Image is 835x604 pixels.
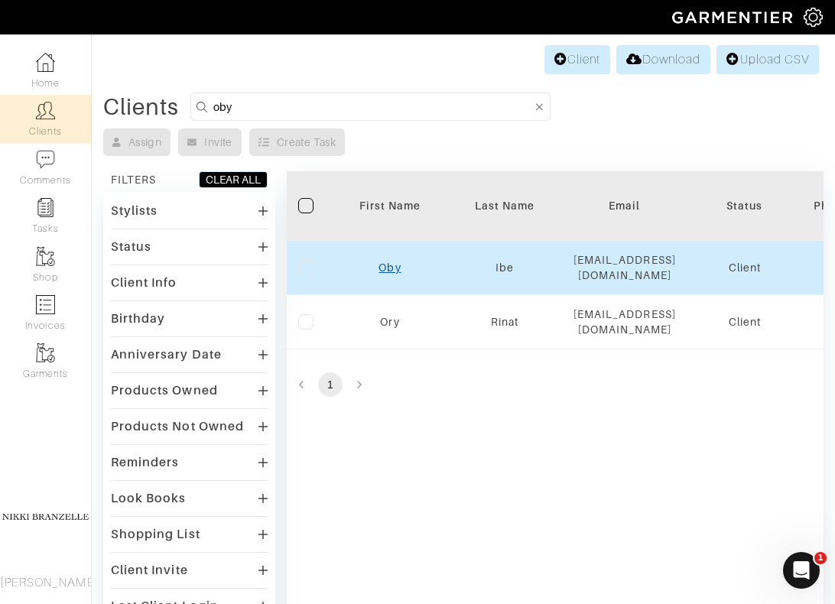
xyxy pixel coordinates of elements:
[111,563,188,578] div: Client Invite
[699,260,791,275] div: Client
[111,311,165,326] div: Birthday
[687,171,802,241] th: Toggle SortBy
[783,552,820,589] iframe: Intercom live chat
[36,295,55,314] img: orders-icon-0abe47150d42831381b5fb84f609e132dff9fe21cb692f30cb5eec754e2cba89.png
[111,275,177,291] div: Client Info
[213,97,533,116] input: Search by name, email, phone, city, or state
[111,383,218,398] div: Products Owned
[495,261,514,274] a: Ibe
[111,347,222,362] div: Anniversary Date
[111,172,156,187] div: FILTERS
[36,101,55,120] img: clients-icon-6bae9207a08558b7cb47a8932f037763ab4055f8c8b6bfacd5dc20c3e0201464.png
[804,8,823,27] img: gear-icon-white-bd11855cb880d31180b6d7d6211b90ccbf57a29d726f0c71d8c61bd08dd39cc2.png
[111,455,179,470] div: Reminders
[36,247,55,266] img: garments-icon-b7da505a4dc4fd61783c78ac3ca0ef83fa9d6f193b1c9dc38574b1d14d53ca28.png
[573,307,676,337] div: [EMAIL_ADDRESS][DOMAIN_NAME]
[36,150,55,169] img: comment-icon-a0a6a9ef722e966f86d9cbdc48e553b5cf19dbc54f86b18d962a5391bc8f6eb6.png
[111,527,200,542] div: Shopping List
[664,4,804,31] img: garmentier-logo-header-white-b43fb05a5012e4ada735d5af1a66efaba907eab6374d6393d1fbf88cb4ef424d.png
[111,239,151,255] div: Status
[716,45,819,74] a: Upload CSV
[814,552,827,564] span: 1
[199,171,268,188] button: CLEAR ALL
[380,316,399,328] a: Ory
[111,491,187,506] div: Look Books
[459,198,551,213] div: Last Name
[103,99,179,115] div: Clients
[616,45,710,74] a: Download
[318,372,343,397] button: page 1
[447,171,562,241] th: Toggle SortBy
[699,198,791,213] div: Status
[111,419,244,434] div: Products Not Owned
[36,198,55,217] img: reminder-icon-8004d30b9f0a5d33ae49ab947aed9ed385cf756f9e5892f1edd6e32f2345188e.png
[206,172,261,187] div: CLEAR ALL
[573,252,676,283] div: [EMAIL_ADDRESS][DOMAIN_NAME]
[573,198,676,213] div: Email
[699,314,791,330] div: Client
[491,316,518,328] a: Rinat
[287,372,824,397] nav: pagination navigation
[36,343,55,362] img: garments-icon-b7da505a4dc4fd61783c78ac3ca0ef83fa9d6f193b1c9dc38574b1d14d53ca28.png
[344,198,436,213] div: First Name
[36,53,55,72] img: dashboard-icon-dbcd8f5a0b271acd01030246c82b418ddd0df26cd7fceb0bd07c9910d44c42f6.png
[333,171,447,241] th: Toggle SortBy
[111,203,158,219] div: Stylists
[379,261,401,274] a: Oby
[544,45,610,74] a: Client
